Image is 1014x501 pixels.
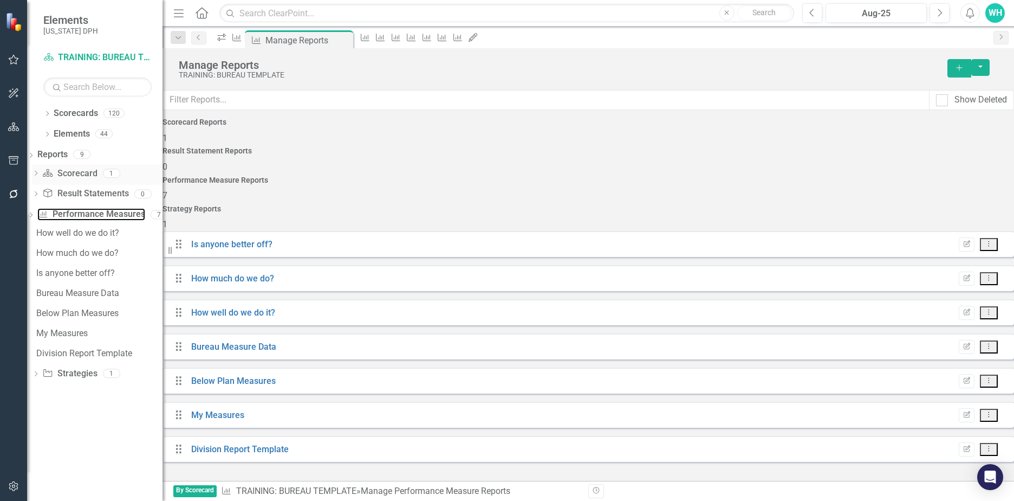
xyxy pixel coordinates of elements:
[134,189,152,198] div: 0
[737,5,791,21] button: Search
[162,147,1014,155] h4: Result Statement Reports
[179,71,942,79] div: TRAINING: BUREAU TEMPLATE
[43,27,98,35] small: [US_STATE] DPH
[191,410,244,420] a: My Measures
[179,59,942,71] div: Manage Reports
[42,168,97,180] a: Scorecard
[4,11,25,32] img: ClearPoint Strategy
[221,485,580,498] div: » Manage Performance Measure Reports
[34,285,162,302] a: Bureau Measure Data
[42,188,128,200] a: Result Statements
[954,94,1007,106] div: Show Deleted
[34,345,162,362] a: Division Report Template
[54,128,90,140] a: Elements
[191,342,276,352] a: Bureau Measure Data
[43,52,152,64] a: TRAINING: BUREAU TEMPLATE
[103,369,120,378] div: 1
[103,169,120,178] div: 1
[36,329,162,338] div: My Measures
[54,107,98,120] a: Scorecards
[173,485,217,498] span: By Scorecard
[34,305,162,322] a: Below Plan Measures
[829,7,923,20] div: Aug-25
[985,3,1005,23] button: WH
[151,210,168,219] div: 7
[36,349,162,358] div: Division Report Template
[43,78,152,97] input: Search Below...
[191,307,275,318] a: How well do we do it?
[36,248,162,258] div: How much do we do?
[34,265,162,282] a: Is anyone better off?
[162,118,1014,126] h4: Scorecard Reports
[191,273,274,284] a: How much do we do?
[162,205,1014,213] h4: Strategy Reports
[236,486,356,496] a: TRAINING: BUREAU TEMPLATE
[42,368,97,380] a: Strategies
[219,4,794,23] input: Search ClearPoint...
[162,90,929,110] input: Filter Reports...
[34,325,162,342] a: My Measures
[825,3,927,23] button: Aug-25
[265,34,350,47] div: Manage Reports
[36,309,162,318] div: Below Plan Measures
[752,8,776,17] span: Search
[977,464,1003,490] div: Open Intercom Messenger
[103,109,125,118] div: 120
[34,245,162,262] a: How much do we do?
[191,444,289,454] a: Division Report Template
[162,176,1014,184] h4: Performance Measure Reports
[36,268,162,278] div: Is anyone better off?
[73,150,90,159] div: 9
[37,208,145,221] a: Performance Measures
[37,149,68,161] a: Reports
[95,130,113,139] div: 44
[191,239,272,249] a: Is anyone better off?
[36,288,162,298] div: Bureau Measure Data
[43,14,98,27] span: Elements
[191,376,276,386] a: Below Plan Measures
[34,224,162,242] a: How well do we do it?
[36,228,162,238] div: How well do we do it?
